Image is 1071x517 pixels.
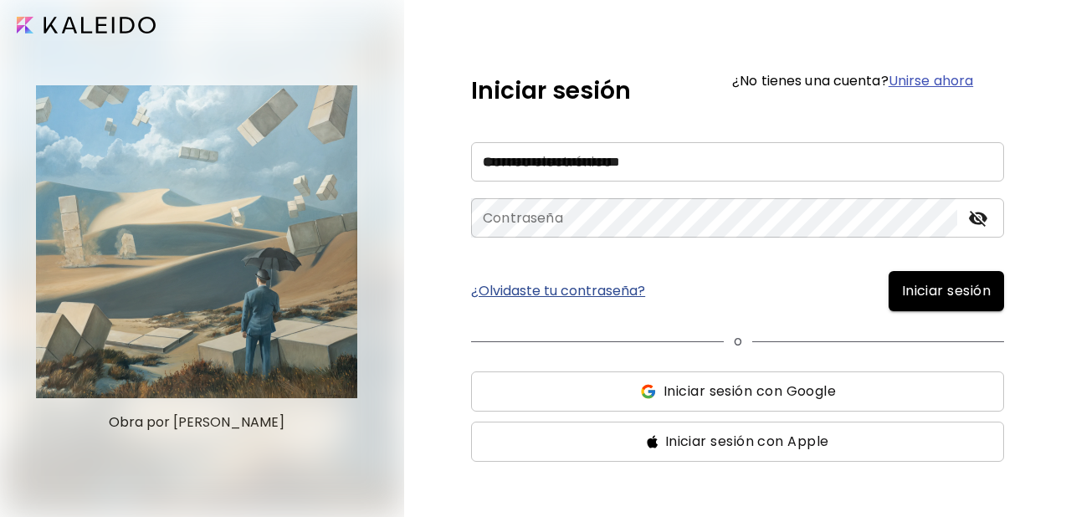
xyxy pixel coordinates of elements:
span: Iniciar sesión con Google [664,381,836,402]
a: Unirse ahora [889,71,973,90]
button: ssIniciar sesión con Apple [471,422,1004,462]
button: Iniciar sesión [889,271,1004,311]
img: ss [639,383,657,400]
a: ¿Olvidaste tu contraseña? [471,284,645,298]
p: o [734,331,742,351]
button: toggle password visibility [964,204,992,233]
button: ssIniciar sesión con Google [471,371,1004,412]
h5: Iniciar sesión [471,74,631,109]
span: Iniciar sesión con Apple [665,432,829,452]
span: Iniciar sesión [902,281,991,301]
img: ss [647,435,658,448]
h6: ¿No tienes una cuenta? [732,74,973,88]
